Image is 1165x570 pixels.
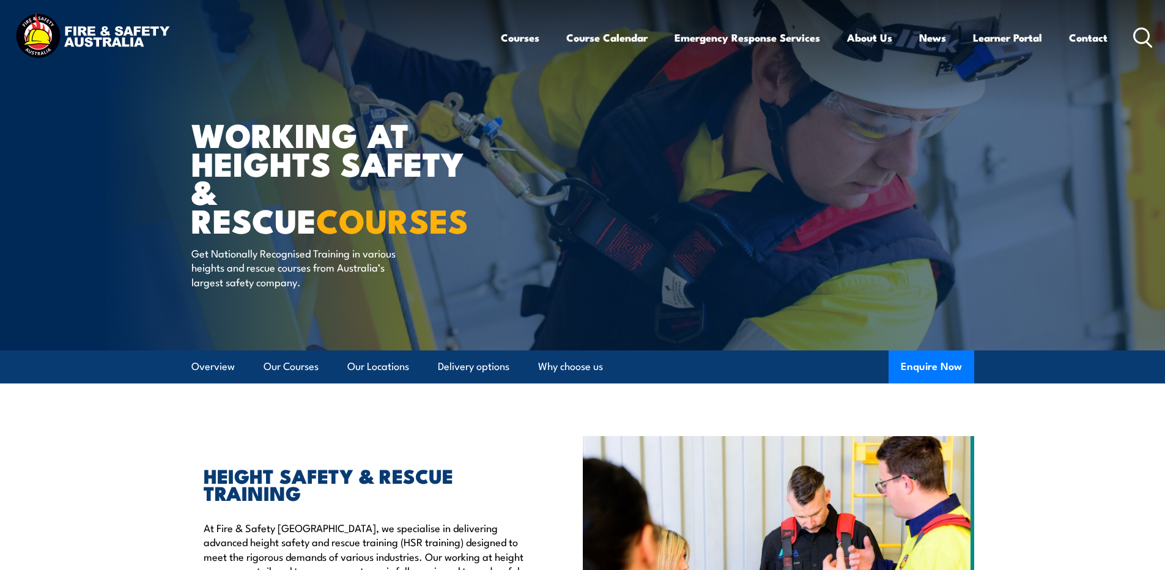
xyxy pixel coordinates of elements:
h1: WORKING AT HEIGHTS SAFETY & RESCUE [191,120,494,234]
strong: COURSES [316,194,468,245]
a: Our Locations [347,350,409,383]
a: Contact [1069,21,1108,54]
a: About Us [847,21,892,54]
button: Enquire Now [889,350,974,383]
a: News [919,21,946,54]
p: Get Nationally Recognised Training in various heights and rescue courses from Australia’s largest... [191,246,415,289]
a: Delivery options [438,350,509,383]
a: Overview [191,350,235,383]
h2: HEIGHT SAFETY & RESCUE TRAINING [204,467,527,501]
a: Courses [501,21,539,54]
a: Why choose us [538,350,603,383]
a: Course Calendar [566,21,648,54]
a: Our Courses [264,350,319,383]
a: Learner Portal [973,21,1042,54]
a: Emergency Response Services [675,21,820,54]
